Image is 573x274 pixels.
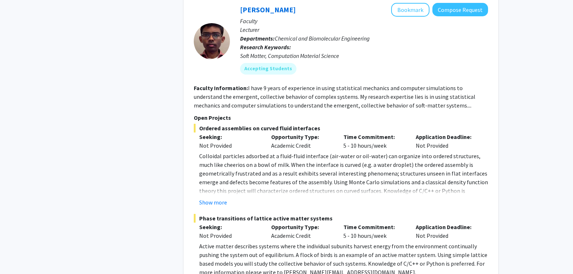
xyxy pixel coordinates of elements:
p: Application Deadline: [416,132,477,141]
button: Add John Edison to Bookmarks [391,3,429,17]
p: Lecturer [240,25,488,34]
button: Show more [199,198,227,207]
p: Time Commitment: [343,132,405,141]
b: Departments: [240,35,275,42]
button: Compose Request to John Edison [432,3,488,16]
div: Not Provided [199,231,261,240]
p: Time Commitment: [343,223,405,231]
div: 5 - 10 hours/week [338,223,410,240]
div: Soft Matter, Computation Material Science [240,51,488,60]
b: Research Keywords: [240,43,291,51]
p: Application Deadline: [416,223,477,231]
fg-read-more: I have 9 years of experience in using statistical mechanics and computer simulations to understan... [194,84,475,109]
iframe: Chat [5,241,31,269]
b: Faculty Information: [194,84,248,92]
div: Not Provided [410,132,483,150]
p: Opportunity Type: [271,132,333,141]
p: Opportunity Type: [271,223,333,231]
p: Faculty [240,17,488,25]
mat-chip: Accepting Students [240,63,296,75]
span: Ordered assemblies on curved fluid interfaces [194,124,488,132]
a: [PERSON_NAME] [240,5,296,14]
span: Phase transitions of lattice active matter systems [194,214,488,223]
div: Not Provided [410,223,483,240]
p: Colloidal particles adsorbed at a fluid-fluid interface (air-water or oil-water) can organize int... [199,152,488,204]
p: Seeking: [199,223,261,231]
p: Seeking: [199,132,261,141]
div: Not Provided [199,141,261,150]
span: Chemical and Biomolecular Engineering [275,35,370,42]
p: Open Projects [194,113,488,122]
div: 5 - 10 hours/week [338,132,410,150]
div: Academic Credit [266,223,338,240]
div: Academic Credit [266,132,338,150]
